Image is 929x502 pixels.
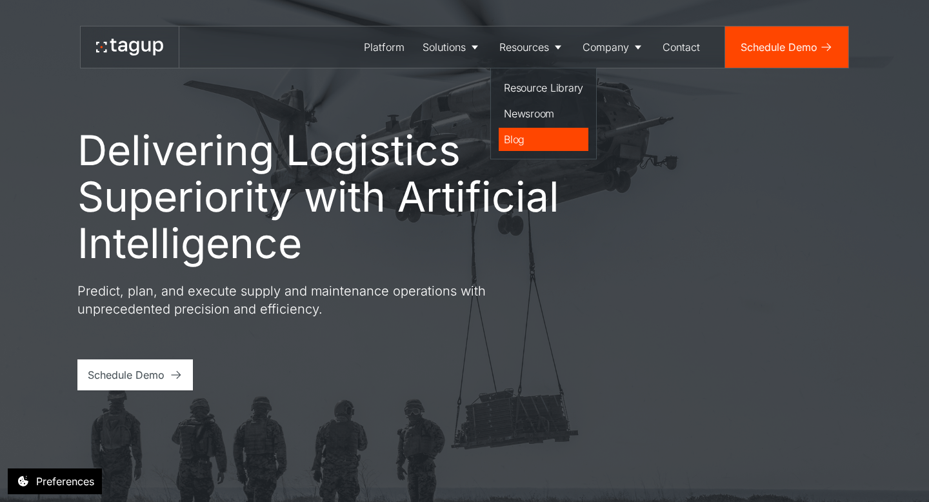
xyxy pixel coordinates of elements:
[364,39,405,55] div: Platform
[663,39,700,55] div: Contact
[499,39,549,55] div: Resources
[490,26,574,68] a: Resources
[414,26,490,68] a: Solutions
[355,26,414,68] a: Platform
[499,128,588,151] a: Blog
[583,39,629,55] div: Company
[77,282,542,318] p: Predict, plan, and execute supply and maintenance operations with unprecedented precision and eff...
[741,39,817,55] div: Schedule Demo
[504,80,583,95] div: Resource Library
[504,132,583,147] div: Blog
[499,102,588,125] a: Newsroom
[725,26,848,68] a: Schedule Demo
[88,367,165,383] div: Schedule Demo
[654,26,709,68] a: Contact
[77,359,193,390] a: Schedule Demo
[490,68,597,159] nav: Resources
[574,26,654,68] a: Company
[77,127,619,266] h1: Delivering Logistics Superiority with Artificial Intelligence
[36,474,94,489] div: Preferences
[423,39,466,55] div: Solutions
[499,76,588,99] a: Resource Library
[504,106,583,121] div: Newsroom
